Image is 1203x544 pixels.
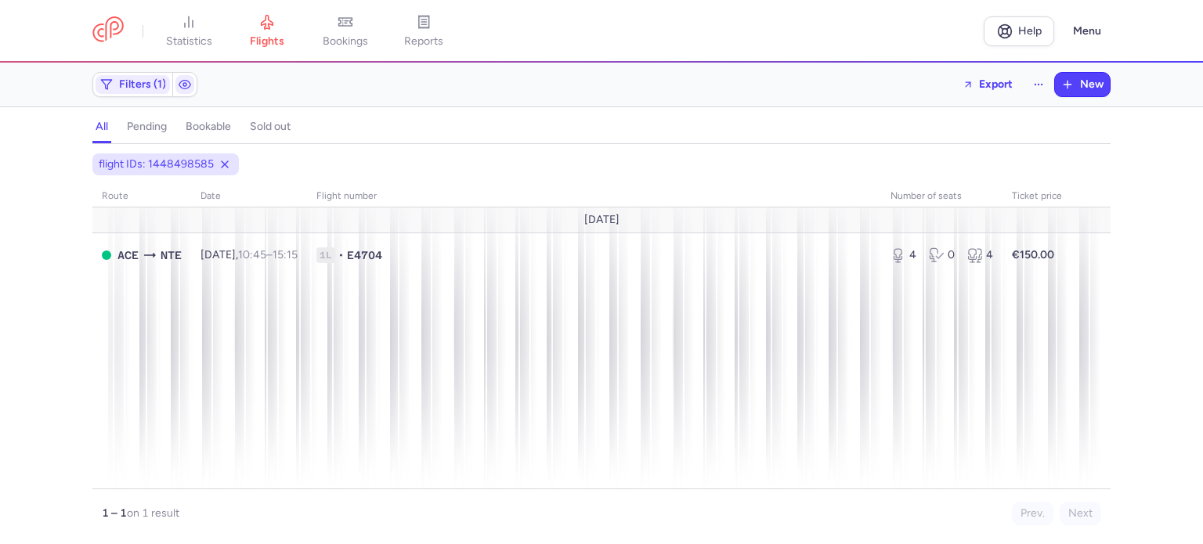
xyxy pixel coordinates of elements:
[191,185,307,208] th: date
[273,248,298,261] time: 15:15
[1012,248,1054,261] strong: €150.00
[347,247,382,263] span: E4704
[99,157,214,172] span: flight IDs: 1448498585
[127,120,167,134] h4: pending
[385,14,463,49] a: reports
[316,247,335,263] span: 1L
[338,247,344,263] span: •
[891,247,916,263] div: 4
[186,120,231,134] h4: bookable
[92,185,191,208] th: route
[166,34,212,49] span: statistics
[161,247,182,264] span: Nantes Atlantique, Nantes, France
[150,14,228,49] a: statistics
[238,248,298,261] span: –
[1012,502,1053,525] button: Prev.
[102,250,111,260] span: OPEN
[102,506,127,520] strong: 1 – 1
[200,248,298,261] span: [DATE],
[306,14,385,49] a: bookings
[127,506,179,520] span: on 1 result
[881,185,1002,208] th: number of seats
[967,247,993,263] div: 4
[228,14,306,49] a: flights
[979,78,1013,90] span: Export
[1080,78,1104,91] span: New
[1064,16,1111,46] button: Menu
[250,120,291,134] h4: sold out
[96,120,108,134] h4: all
[92,16,124,45] a: CitizenPlane red outlined logo
[307,185,881,208] th: Flight number
[584,214,620,226] span: [DATE]
[238,248,266,261] time: 10:45
[93,73,172,96] button: Filters (1)
[1002,185,1071,208] th: Ticket price
[250,34,284,49] span: flights
[1018,25,1042,37] span: Help
[1060,502,1101,525] button: Next
[984,16,1054,46] a: Help
[119,78,166,91] span: Filters (1)
[929,247,955,263] div: 0
[323,34,368,49] span: bookings
[404,34,443,49] span: reports
[117,247,139,264] span: Lanzarote, Lanzarote, Spain
[952,72,1023,97] button: Export
[1055,73,1110,96] button: New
